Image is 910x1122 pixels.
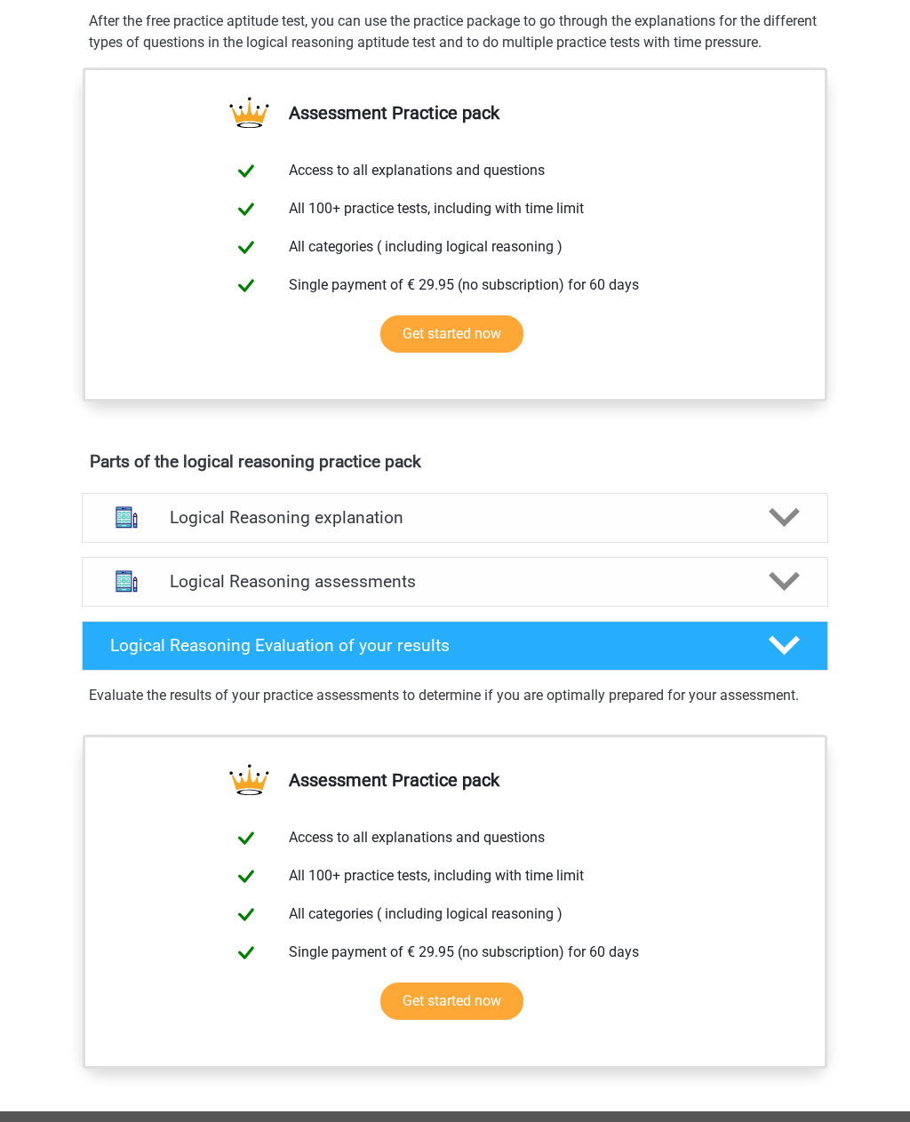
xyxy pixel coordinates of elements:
h4: Logical Reasoning assessments [170,571,740,592]
a: Get started now [380,315,523,353]
img: logical reasoning assessments [104,559,149,604]
img: logical reasoning explanations [104,495,149,540]
h4: Logical Reasoning Evaluation of your results [110,635,740,656]
h4: Parts of the logical reasoning practice pack [90,451,820,472]
p: Evaluate the results of your practice assessments to determine if you are optimally prepared for ... [89,685,821,706]
a: Get started now [380,983,523,1020]
a: assessments Logical Reasoning assessments [75,557,835,607]
a: explanations Logical Reasoning explanation [75,493,835,543]
a: Logical Reasoning Evaluation of your results [75,621,835,671]
div: After the free practice aptitude test, you can use the practice package to go through the explana... [82,11,828,53]
h4: Logical Reasoning explanation [170,507,740,528]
